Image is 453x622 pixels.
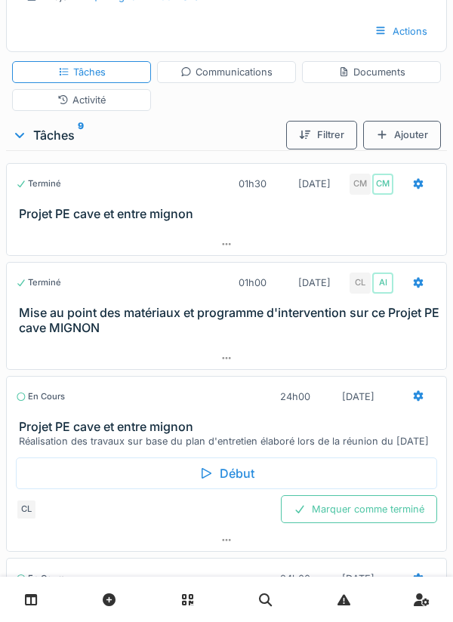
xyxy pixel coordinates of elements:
[239,276,267,290] div: 01h00
[16,390,65,403] div: En cours
[350,174,371,195] div: CM
[16,457,437,489] div: Début
[350,273,371,294] div: CL
[19,434,440,448] div: Réalisation des travaux sur base du plan d'entretien élaboré lors de la réunion du [DATE]
[58,65,106,79] div: Tâches
[16,499,37,520] div: CL
[298,177,331,191] div: [DATE]
[78,126,84,144] sup: 9
[19,420,440,434] h3: Projet PE cave et entre mignon
[342,390,374,404] div: [DATE]
[280,571,310,586] div: 24h00
[16,177,61,190] div: Terminé
[19,207,440,221] h3: Projet PE cave et entre mignon
[298,276,331,290] div: [DATE]
[57,93,106,107] div: Activité
[372,174,393,195] div: CM
[16,276,61,289] div: Terminé
[363,121,441,149] div: Ajouter
[239,177,267,191] div: 01h30
[180,65,273,79] div: Communications
[19,306,440,334] h3: Mise au point des matériaux et programme d'intervention sur ce Projet PE cave MIGNON
[362,17,440,45] div: Actions
[338,65,405,79] div: Documents
[16,572,65,585] div: En cours
[12,126,280,144] div: Tâches
[281,495,437,523] div: Marquer comme terminé
[372,273,393,294] div: AI
[286,121,357,149] div: Filtrer
[280,390,310,404] div: 24h00
[342,571,374,586] div: [DATE]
